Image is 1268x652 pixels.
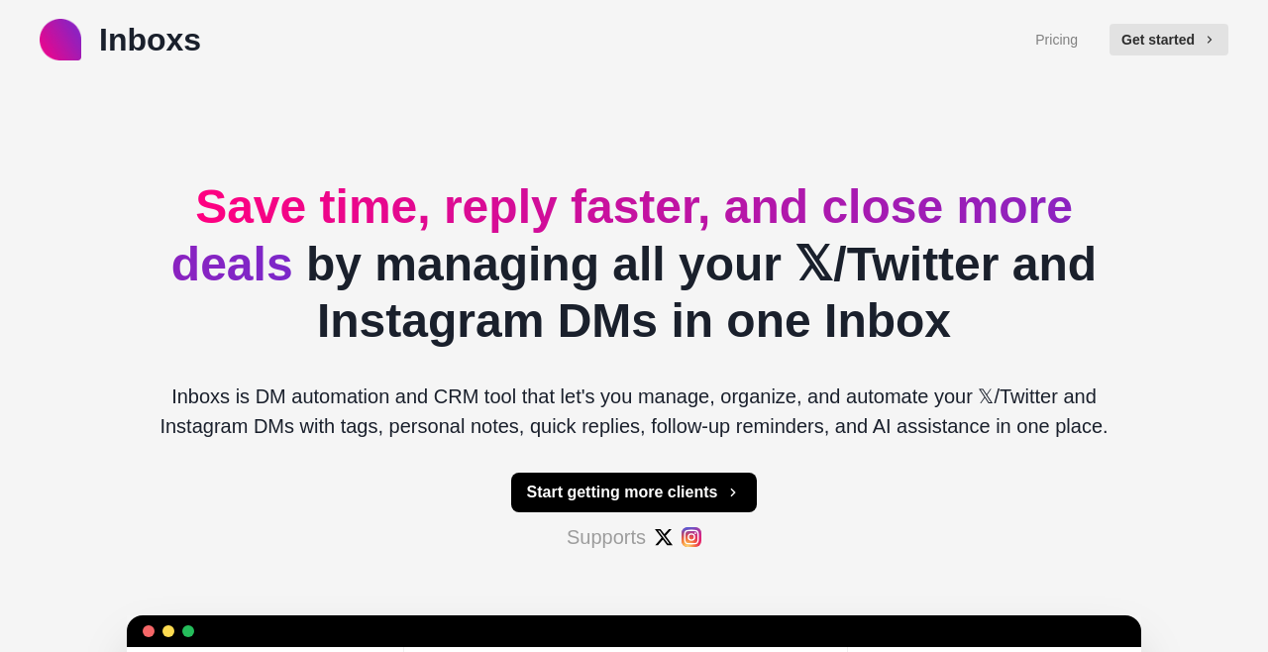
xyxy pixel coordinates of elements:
p: Inboxs is DM automation and CRM tool that let's you manage, organize, and automate your 𝕏/Twitter... [143,381,1125,441]
img: # [682,527,701,547]
h2: by managing all your 𝕏/Twitter and Instagram DMs in one Inbox [143,178,1125,350]
button: Start getting more clients [511,473,758,512]
button: Get started [1109,24,1228,55]
p: Inboxs [99,16,201,63]
a: logoInboxs [40,16,201,63]
span: Save time, reply faster, and close more deals [171,180,1073,290]
p: Supports [567,522,646,552]
img: # [654,527,674,547]
a: Pricing [1035,30,1078,51]
img: logo [40,19,81,60]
